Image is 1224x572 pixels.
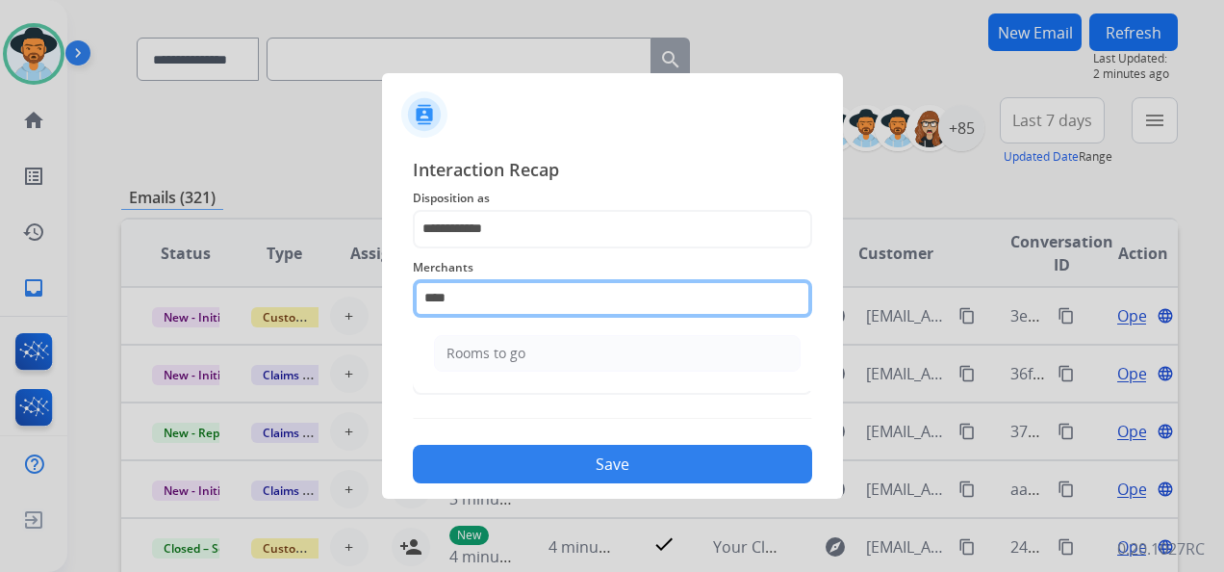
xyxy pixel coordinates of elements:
[413,418,812,419] img: contact-recap-line.svg
[1117,537,1205,560] p: 0.20.1027RC
[413,256,812,279] span: Merchants
[401,91,447,138] img: contactIcon
[413,445,812,483] button: Save
[413,187,812,210] span: Disposition as
[413,156,812,187] span: Interaction Recap
[446,344,525,363] div: Rooms to go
